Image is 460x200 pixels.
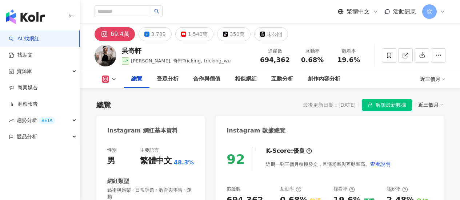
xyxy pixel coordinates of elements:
[107,187,194,200] span: 藝術與娛樂 · 日常話題 · 教育與學習 · 運動
[96,100,111,110] div: 總覽
[111,29,129,39] div: 69.4萬
[427,8,432,16] span: 窕
[393,8,416,15] span: 活動訊息
[235,75,257,83] div: 相似網紅
[107,147,117,154] div: 性別
[370,157,391,171] button: 查看說明
[266,147,312,155] div: K-Score :
[95,27,135,41] button: 69.4萬
[254,27,288,41] button: 未公開
[347,8,370,16] span: 繁體中文
[174,159,194,167] span: 48.3%
[293,147,305,155] div: 優良
[107,177,129,185] div: 網紅類型
[6,9,45,24] img: logo
[230,29,245,39] div: 350萬
[376,99,406,111] span: 解鎖最新數據
[333,186,355,192] div: 觀看率
[335,48,363,55] div: 觀看率
[299,48,326,55] div: 互動率
[260,56,290,64] span: 694,362
[188,29,208,39] div: 1,540萬
[154,9,159,14] span: search
[17,112,55,128] span: 趨勢分析
[9,84,38,91] a: 商案媒合
[370,161,391,167] span: 查看說明
[260,48,290,55] div: 追蹤數
[9,52,33,59] a: 找貼文
[227,152,245,167] div: 92
[193,75,220,83] div: 合作與價值
[39,117,55,124] div: BETA
[9,118,14,123] span: rise
[308,75,340,83] div: 創作內容分析
[271,75,293,83] div: 互動分析
[420,73,445,85] div: 近三個月
[227,127,285,135] div: Instagram 數據總覽
[122,46,231,55] div: 吳奇軒
[17,63,32,79] span: 資源庫
[227,186,241,192] div: 追蹤數
[368,102,373,107] span: lock
[107,127,178,135] div: Instagram 網紅基本資料
[140,147,159,154] div: 主要語言
[140,155,172,167] div: 繁體中文
[9,101,38,108] a: 洞察報告
[266,157,391,171] div: 近期一到三個月積極發文，且漲粉率與互動率高。
[157,75,179,83] div: 受眾分析
[337,56,360,64] span: 19.6%
[418,100,444,110] div: 近三個月
[387,186,408,192] div: 漲粉率
[267,29,282,39] div: 未公開
[280,186,301,192] div: 互動率
[175,27,213,41] button: 1,540萬
[131,58,231,64] span: [PERSON_NAME], 奇軒Tricking, tricking_wu
[303,102,356,108] div: 最後更新日期：[DATE]
[131,75,142,83] div: 總覽
[217,27,251,41] button: 350萬
[151,29,166,39] div: 3,789
[139,27,172,41] button: 3,789
[95,45,116,66] img: KOL Avatar
[362,99,412,111] button: 解鎖最新數據
[107,155,115,167] div: 男
[9,35,39,42] a: searchAI 找網紅
[17,128,37,145] span: 競品分析
[301,56,324,64] span: 0.68%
